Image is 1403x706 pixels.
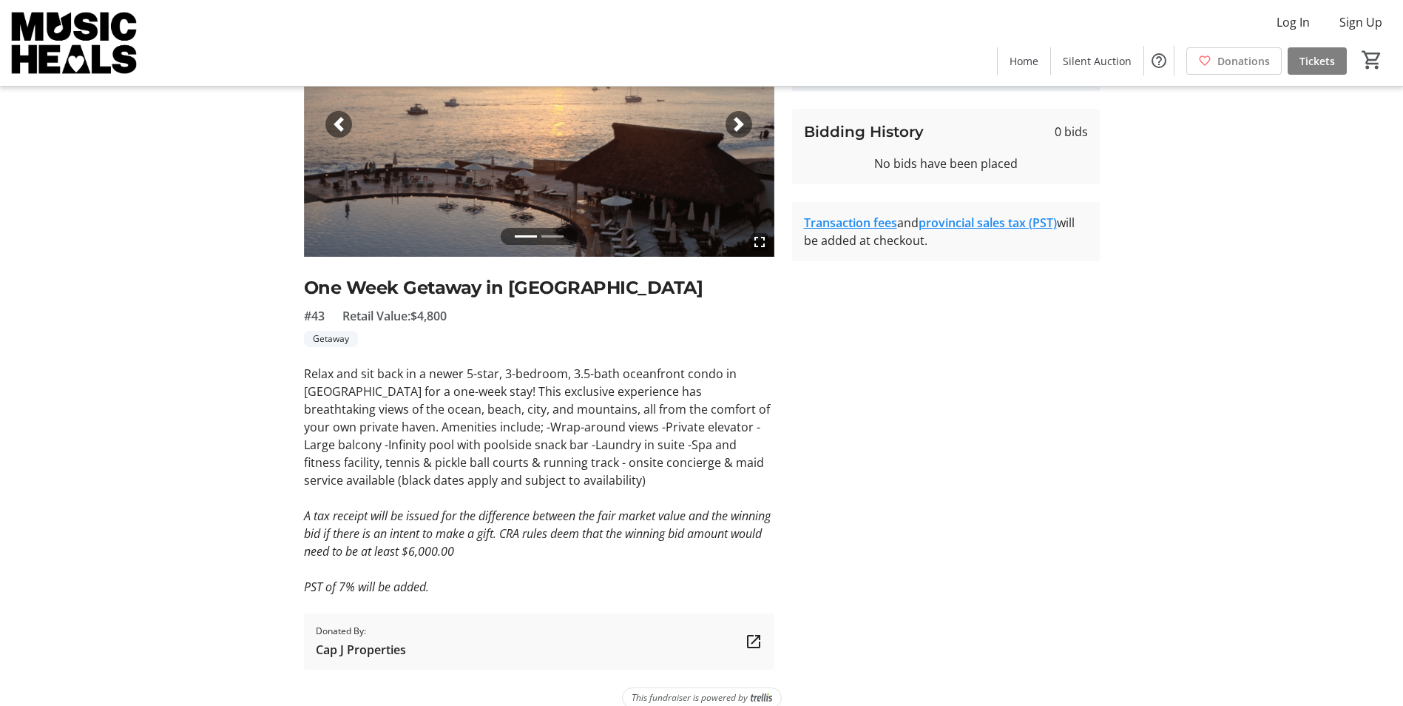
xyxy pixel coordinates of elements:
[998,47,1050,75] a: Home
[804,215,897,231] a: Transaction fees
[304,275,774,301] h2: One Week Getaway in [GEOGRAPHIC_DATA]
[1299,53,1335,69] span: Tickets
[304,331,358,347] tr-label-badge: Getaway
[1265,10,1322,34] button: Log In
[1063,53,1132,69] span: Silent Auction
[304,613,774,670] a: Donated By:Cap J Properties
[304,365,774,489] p: Relax and sit back in a newer 5-star, 3-bedroom, 3.5-bath oceanfront condo in [GEOGRAPHIC_DATA] f...
[751,693,772,703] img: Trellis Logo
[1328,10,1394,34] button: Sign Up
[751,233,768,251] mat-icon: fullscreen
[1339,13,1382,31] span: Sign Up
[304,307,325,325] span: #43
[632,691,748,705] span: This fundraiser is powered by
[316,625,406,638] span: Donated By:
[1055,123,1088,141] span: 0 bids
[1051,47,1143,75] a: Silent Auction
[1277,13,1310,31] span: Log In
[316,641,406,659] span: Cap J Properties
[1144,46,1174,75] button: Help
[804,214,1088,249] div: and will be added at checkout.
[804,155,1088,172] div: No bids have been placed
[1359,47,1385,73] button: Cart
[304,508,771,559] em: A tax receipt will be issued for the difference between the fair market value and the winning bid...
[304,579,429,595] em: PST of 7% will be added.
[1288,47,1347,75] a: Tickets
[919,215,1057,231] a: provincial sales tax (PST)
[342,307,447,325] span: Retail Value: $4,800
[9,6,141,80] img: Music Heals Charitable Foundation's Logo
[804,121,924,143] h3: Bidding History
[1186,47,1282,75] a: Donations
[1010,53,1038,69] span: Home
[1217,53,1270,69] span: Donations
